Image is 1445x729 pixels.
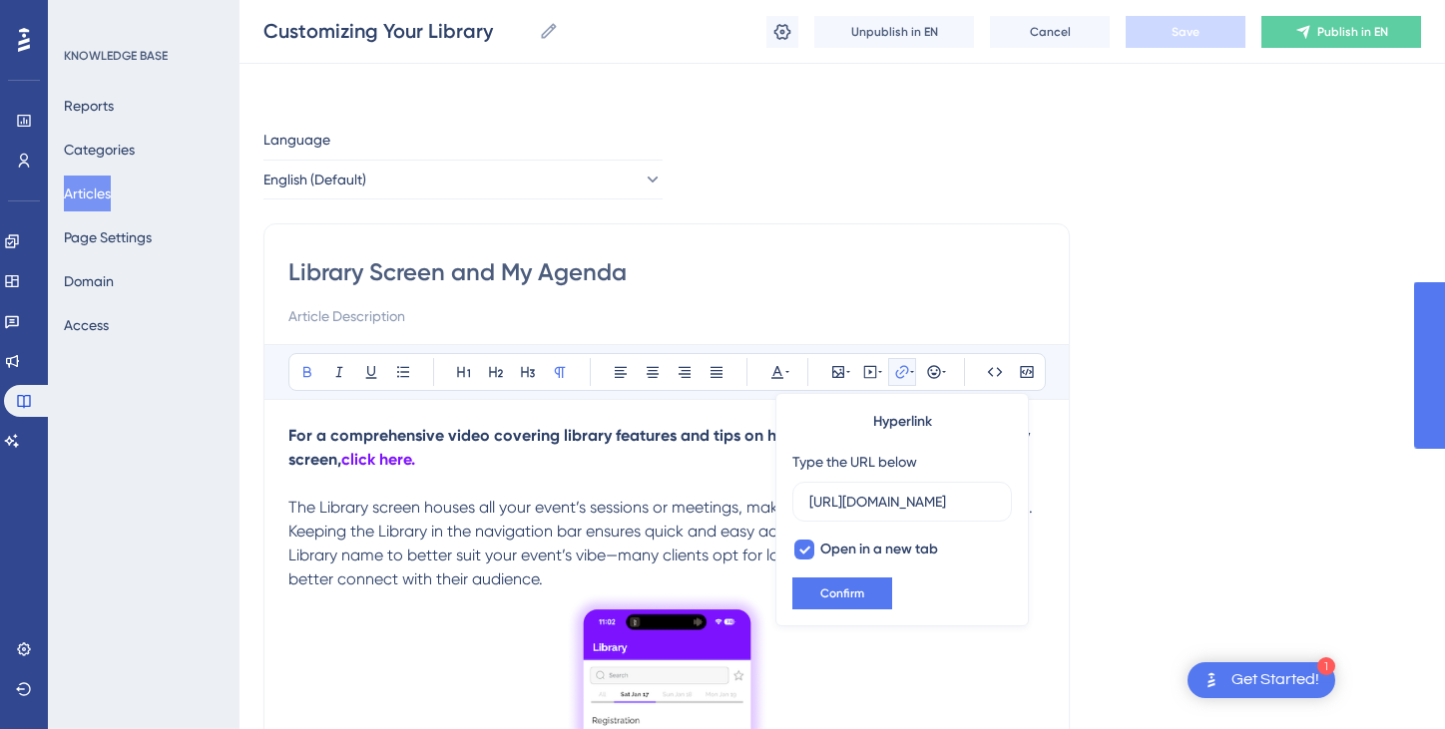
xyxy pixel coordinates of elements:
button: Cancel [990,16,1110,48]
input: Article Title [288,256,1045,288]
div: Type the URL below [792,450,917,474]
img: launcher-image-alternative-text [1200,668,1223,692]
span: Language [263,128,330,152]
span: Save [1172,24,1200,40]
button: Categories [64,132,135,168]
div: Get Started! [1231,669,1319,691]
input: Article Description [288,304,1045,328]
button: Articles [64,176,111,211]
span: Cancel [1030,24,1071,40]
button: Save [1126,16,1245,48]
button: Access [64,307,109,343]
strong: For a comprehensive video covering library features and tips on how to make the most of the libra... [288,426,1034,469]
div: Open Get Started! checklist, remaining modules: 1 [1188,662,1335,698]
input: Article Name [263,17,531,45]
span: English (Default) [263,168,366,191]
span: Hyperlink [873,410,932,434]
span: Open in a new tab [820,538,938,561]
iframe: UserGuiding AI Assistant Launcher [1361,650,1421,710]
input: Type the value [809,491,995,513]
span: Unpublish in EN [851,24,938,40]
span: Publish in EN [1317,24,1388,40]
span: The Library screen houses all your event’s sessions or meetings, making it the go-to spot for att... [288,498,1037,588]
button: Domain [64,263,114,299]
button: Confirm [792,577,892,609]
div: 1 [1317,657,1335,675]
button: Reports [64,88,114,124]
button: Page Settings [64,219,152,255]
a: click here. [341,450,415,469]
button: English (Default) [263,160,663,199]
button: Unpublish in EN [814,16,974,48]
span: Confirm [820,585,864,601]
div: KNOWLEDGE BASE [64,48,168,64]
button: Publish in EN [1261,16,1421,48]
